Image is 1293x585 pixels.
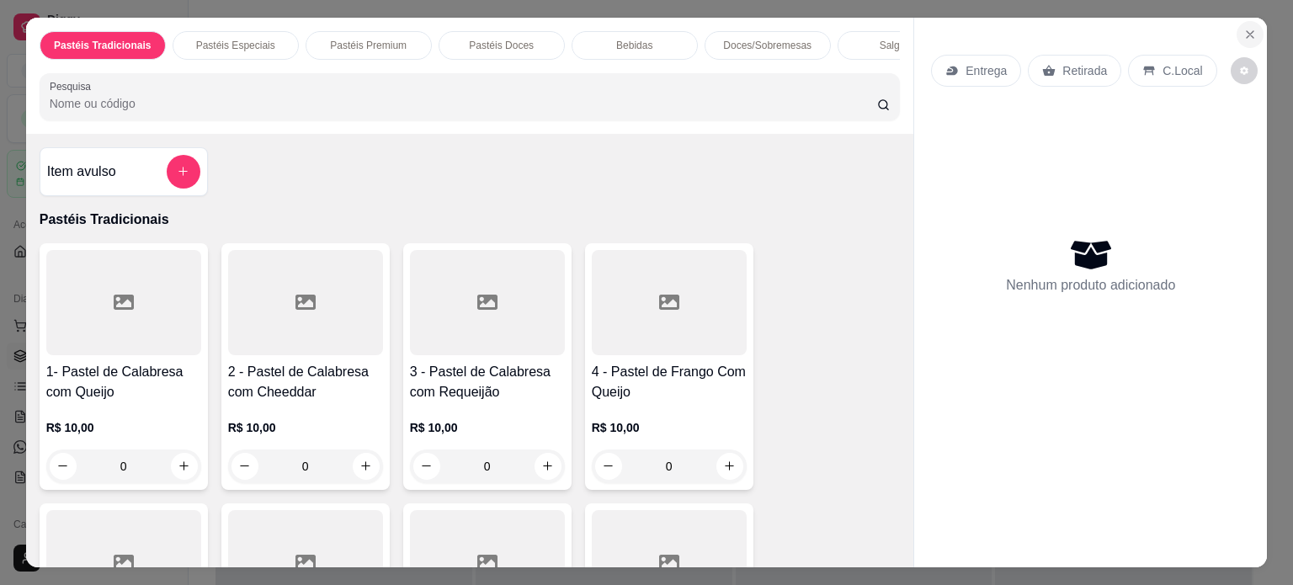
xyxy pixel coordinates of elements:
[47,162,116,182] h4: Item avulso
[167,155,200,189] button: add-separate-item
[50,95,877,112] input: Pesquisa
[410,362,565,402] h4: 3 - Pastel de Calabresa com Requeijão
[46,362,201,402] h4: 1- Pastel de Calabresa com Queijo
[46,419,201,436] p: R$ 10,00
[1006,275,1175,295] p: Nenhum produto adicionado
[616,39,652,52] p: Bebidas
[592,362,747,402] h4: 4 - Pastel de Frango Com Queijo
[1237,21,1264,48] button: Close
[196,39,275,52] p: Pastéis Especiais
[592,419,747,436] p: R$ 10,00
[50,79,97,93] label: Pesquisa
[410,419,565,436] p: R$ 10,00
[1231,57,1258,84] button: decrease-product-quantity
[228,419,383,436] p: R$ 10,00
[54,39,151,52] p: Pastéis Tradicionais
[469,39,534,52] p: Pastéis Doces
[966,62,1007,79] p: Entrega
[880,39,922,52] p: Salgados
[1163,62,1202,79] p: C.Local
[1062,62,1107,79] p: Retirada
[330,39,407,52] p: Pastéis Premium
[228,362,383,402] h4: 2 - Pastel de Calabresa com Cheeddar
[723,39,811,52] p: Doces/Sobremesas
[40,210,901,230] p: Pastéis Tradicionais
